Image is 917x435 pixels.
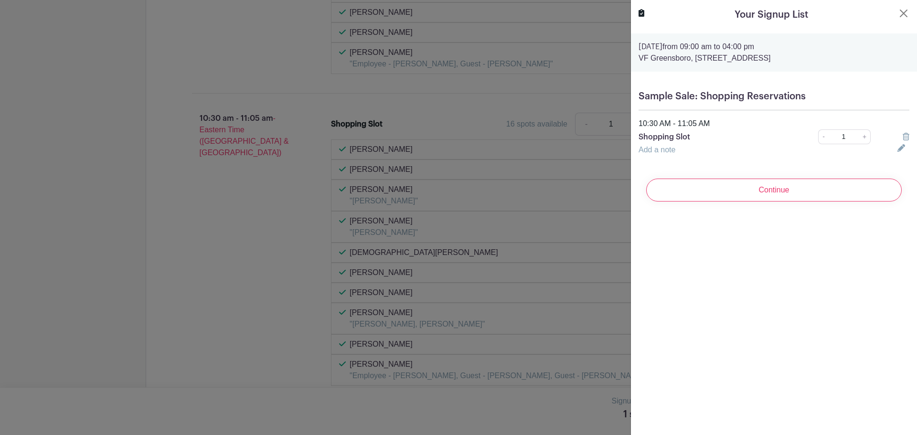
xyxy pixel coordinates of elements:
[639,131,792,143] p: Shopping Slot
[639,53,909,64] p: VF Greensboro, [STREET_ADDRESS]
[639,91,909,102] h5: Sample Sale: Shopping Reservations
[639,43,662,51] strong: [DATE]
[818,129,829,144] a: -
[633,118,915,129] div: 10:30 AM - 11:05 AM
[639,41,909,53] p: from 09:00 am to 04:00 pm
[646,179,902,202] input: Continue
[639,146,675,154] a: Add a note
[898,8,909,19] button: Close
[859,129,871,144] a: +
[735,8,808,22] h5: Your Signup List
